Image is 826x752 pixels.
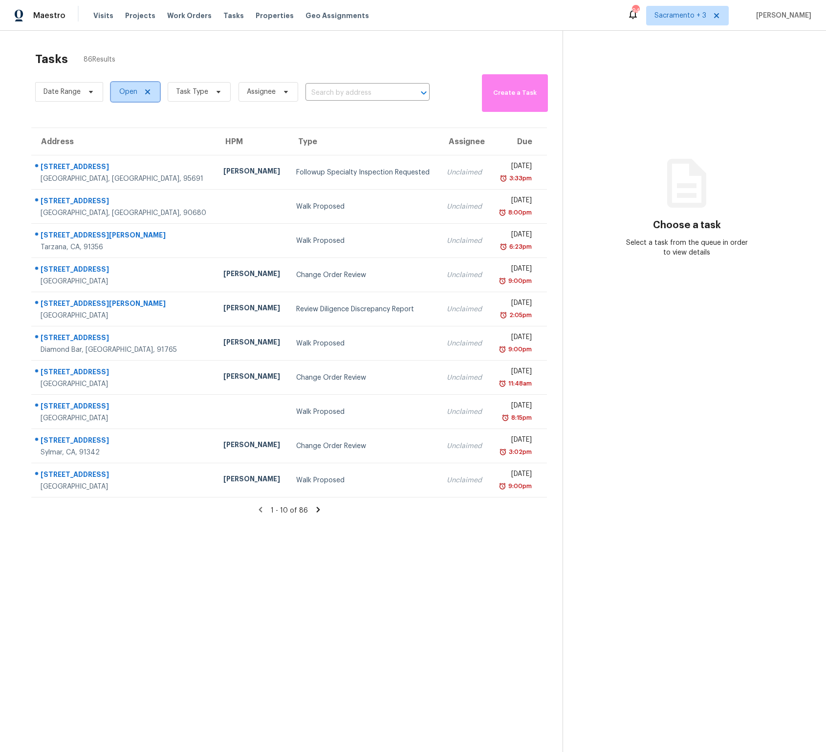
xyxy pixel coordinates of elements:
[499,481,506,491] img: Overdue Alarm Icon
[296,475,431,485] div: Walk Proposed
[31,128,216,155] th: Address
[507,447,532,457] div: 3:02pm
[498,264,532,276] div: [DATE]
[41,299,208,311] div: [STREET_ADDRESS][PERSON_NAME]
[256,11,294,21] span: Properties
[288,128,439,155] th: Type
[506,379,532,388] div: 11:48am
[417,86,431,100] button: Open
[447,270,482,280] div: Unclaimed
[223,440,281,452] div: [PERSON_NAME]
[507,242,532,252] div: 6:23pm
[654,11,706,21] span: Sacramento + 3
[500,310,507,320] img: Overdue Alarm Icon
[447,168,482,177] div: Unclaimed
[296,304,431,314] div: Review Diligence Discrepancy Report
[490,128,547,155] th: Due
[500,242,507,252] img: Overdue Alarm Icon
[498,298,532,310] div: [DATE]
[84,55,115,64] span: 86 Results
[500,173,507,183] img: Overdue Alarm Icon
[447,304,482,314] div: Unclaimed
[41,264,208,277] div: [STREET_ADDRESS]
[167,11,212,21] span: Work Orders
[506,276,532,286] div: 9:00pm
[506,481,532,491] div: 9:00pm
[447,339,482,348] div: Unclaimed
[41,435,208,448] div: [STREET_ADDRESS]
[176,87,208,97] span: Task Type
[216,128,288,155] th: HPM
[752,11,811,21] span: [PERSON_NAME]
[33,11,65,21] span: Maestro
[41,345,208,355] div: Diamond Bar, [GEOGRAPHIC_DATA], 91765
[223,371,281,384] div: [PERSON_NAME]
[41,333,208,345] div: [STREET_ADDRESS]
[447,407,482,417] div: Unclaimed
[296,236,431,246] div: Walk Proposed
[653,220,721,230] h3: Choose a task
[41,162,208,174] div: [STREET_ADDRESS]
[41,379,208,389] div: [GEOGRAPHIC_DATA]
[223,12,244,19] span: Tasks
[41,401,208,413] div: [STREET_ADDRESS]
[498,195,532,208] div: [DATE]
[499,447,507,457] img: Overdue Alarm Icon
[41,208,208,218] div: [GEOGRAPHIC_DATA], [GEOGRAPHIC_DATA], 90680
[41,448,208,457] div: Sylmar, CA, 91342
[632,6,639,16] div: 94
[271,507,308,514] span: 1 - 10 of 86
[41,482,208,492] div: [GEOGRAPHIC_DATA]
[41,230,208,242] div: [STREET_ADDRESS][PERSON_NAME]
[447,475,482,485] div: Unclaimed
[296,202,431,212] div: Walk Proposed
[35,54,68,64] h2: Tasks
[223,303,281,315] div: [PERSON_NAME]
[447,236,482,246] div: Unclaimed
[506,344,532,354] div: 9:00pm
[296,407,431,417] div: Walk Proposed
[509,413,532,423] div: 8:15pm
[439,128,490,155] th: Assignee
[43,87,81,97] span: Date Range
[41,311,208,321] div: [GEOGRAPHIC_DATA]
[501,413,509,423] img: Overdue Alarm Icon
[447,441,482,451] div: Unclaimed
[506,208,532,217] div: 8:00pm
[498,435,532,447] div: [DATE]
[499,344,506,354] img: Overdue Alarm Icon
[296,441,431,451] div: Change Order Review
[223,474,281,486] div: [PERSON_NAME]
[625,238,749,258] div: Select a task from the queue in order to view details
[93,11,113,21] span: Visits
[305,11,369,21] span: Geo Assignments
[41,242,208,252] div: Tarzana, CA, 91356
[41,196,208,208] div: [STREET_ADDRESS]
[125,11,155,21] span: Projects
[499,379,506,388] img: Overdue Alarm Icon
[41,277,208,286] div: [GEOGRAPHIC_DATA]
[499,276,506,286] img: Overdue Alarm Icon
[296,339,431,348] div: Walk Proposed
[223,337,281,349] div: [PERSON_NAME]
[296,168,431,177] div: Followup Specialty Inspection Requested
[482,74,548,112] button: Create a Task
[296,373,431,383] div: Change Order Review
[498,401,532,413] div: [DATE]
[223,166,281,178] div: [PERSON_NAME]
[487,87,543,99] span: Create a Task
[223,269,281,281] div: [PERSON_NAME]
[498,161,532,173] div: [DATE]
[41,470,208,482] div: [STREET_ADDRESS]
[447,373,482,383] div: Unclaimed
[499,208,506,217] img: Overdue Alarm Icon
[507,310,532,320] div: 2:05pm
[41,174,208,184] div: [GEOGRAPHIC_DATA], [GEOGRAPHIC_DATA], 95691
[498,366,532,379] div: [DATE]
[498,332,532,344] div: [DATE]
[498,230,532,242] div: [DATE]
[296,270,431,280] div: Change Order Review
[119,87,137,97] span: Open
[41,367,208,379] div: [STREET_ADDRESS]
[305,86,402,101] input: Search by address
